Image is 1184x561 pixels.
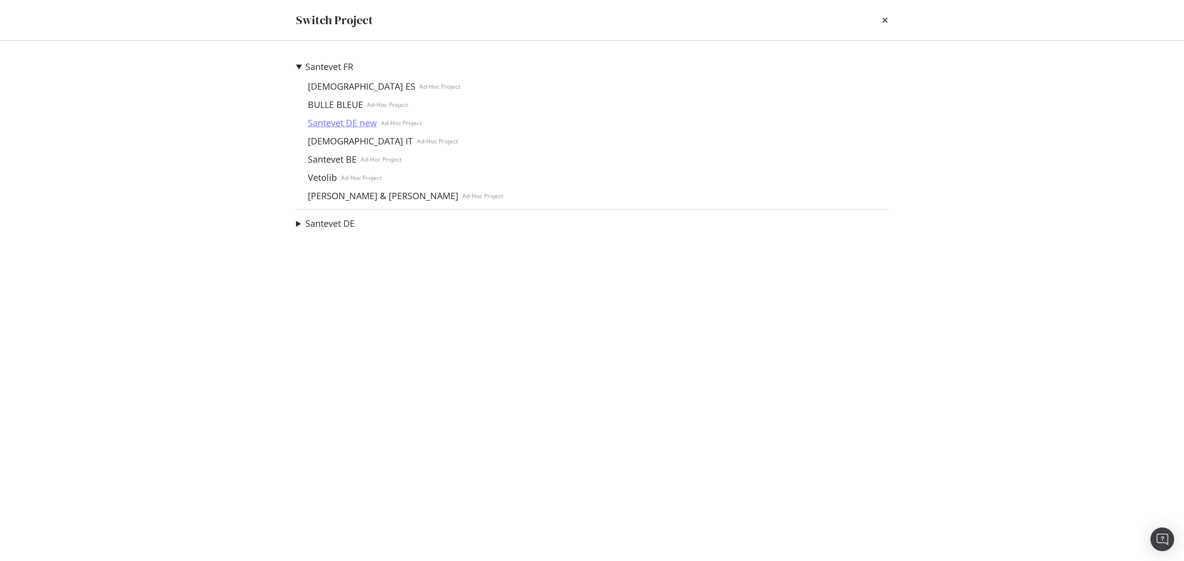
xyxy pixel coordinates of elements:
summary: Santevet FR [296,61,503,73]
div: Ad-Hoc Project [419,82,460,91]
div: Ad-Hoc Project [417,137,458,145]
div: Ad-Hoc Project [381,119,422,127]
a: Santevet FR [305,62,353,72]
a: Vetolib [304,173,341,183]
div: times [882,12,888,29]
div: Ad-Hoc Project [341,174,382,182]
div: Switch Project [296,12,373,29]
a: Santevet DE new [304,118,381,128]
a: Santevet BE [304,154,361,165]
div: Ad-Hoc Project [367,101,408,109]
a: BULLE BLEUE [304,100,367,110]
a: Santevet DE [305,218,355,229]
a: [PERSON_NAME] & [PERSON_NAME] [304,191,462,201]
div: Ad-Hoc Project [361,155,402,164]
div: Ad-Hoc Project [462,192,503,200]
summary: Santevet DE [296,217,355,230]
a: [DEMOGRAPHIC_DATA] IT [304,136,417,146]
div: Open Intercom Messenger [1150,527,1174,551]
a: [DEMOGRAPHIC_DATA] ES [304,81,419,92]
